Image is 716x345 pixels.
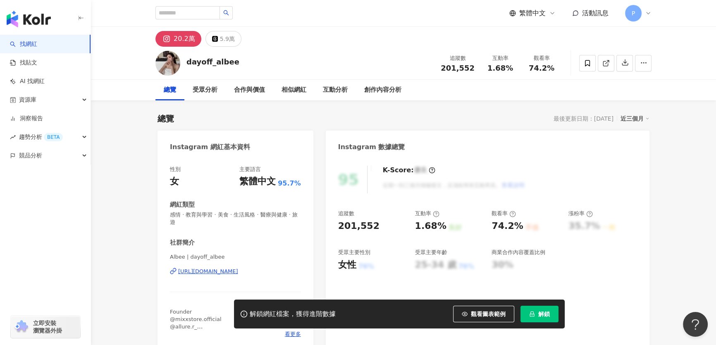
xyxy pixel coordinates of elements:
div: 社群簡介 [170,238,195,247]
div: BETA [44,133,63,141]
button: 5.9萬 [205,31,241,47]
div: 解鎖網紅檔案，獲得進階數據 [250,310,336,319]
span: search [223,10,229,16]
a: [URL][DOMAIN_NAME] [170,268,301,275]
div: 創作內容分析 [364,85,401,95]
span: 觀看圖表範例 [471,311,506,317]
div: 合作與價值 [234,85,265,95]
div: 互動率 [484,54,516,62]
span: 資源庫 [19,90,36,109]
span: 感情 · 教育與學習 · 美食 · 生活風格 · 醫療與健康 · 旅遊 [170,211,301,226]
div: 受眾分析 [193,85,217,95]
div: 追蹤數 [441,54,475,62]
div: 總覽 [158,113,174,124]
span: 趨勢分析 [19,128,63,146]
div: 女性 [338,259,356,271]
div: 最後更新日期：[DATE] [554,115,613,122]
div: 觀看率 [526,54,557,62]
span: 1.68% [487,64,513,72]
span: lock [529,311,535,317]
span: 201,552 [441,64,475,72]
span: rise [10,134,16,140]
a: AI 找網紅 [10,77,45,86]
div: Instagram 網紅基本資料 [170,143,250,152]
span: 立即安裝 瀏覽器外掛 [33,319,62,334]
div: 1.68% [415,220,446,233]
div: 女 [170,175,179,188]
div: 近三個月 [621,113,649,124]
a: 找貼文 [10,59,37,67]
div: Instagram 數據總覽 [338,143,405,152]
div: 觀看率 [492,210,516,217]
span: 繁體中文 [519,9,546,18]
span: 74.2% [529,64,554,72]
div: 74.2% [492,220,523,233]
div: dayoff_albee [186,57,239,67]
span: 看更多 [285,331,301,338]
div: 受眾主要性別 [338,249,370,256]
div: 追蹤數 [338,210,354,217]
button: 觀看圖表範例 [453,306,514,322]
div: 網紅類型 [170,200,195,209]
div: 互動分析 [323,85,348,95]
div: 繁體中文 [239,175,276,188]
button: 解鎖 [520,306,558,322]
button: 20.2萬 [155,31,201,47]
span: 解鎖 [538,311,550,317]
img: logo [7,11,51,27]
img: chrome extension [13,320,29,333]
span: Albee | dayoff_albee [170,253,301,261]
a: search找網紅 [10,40,37,48]
img: KOL Avatar [155,51,180,76]
div: 漲粉率 [568,210,593,217]
div: 受眾主要年齡 [415,249,447,256]
div: 商業合作內容覆蓋比例 [492,249,545,256]
span: 95.7% [278,179,301,188]
span: P [632,9,635,18]
div: 主要語言 [239,166,261,173]
div: [URL][DOMAIN_NAME] [178,268,238,275]
span: 競品分析 [19,146,42,165]
a: chrome extension立即安裝 瀏覽器外掛 [11,316,80,338]
div: 201,552 [338,220,379,233]
span: 活動訊息 [582,9,609,17]
div: 5.9萬 [220,33,235,45]
div: 互動率 [415,210,439,217]
a: 洞察報告 [10,114,43,123]
div: K-Score : [383,166,435,175]
div: 20.2萬 [174,33,195,45]
div: 總覽 [164,85,176,95]
div: 性別 [170,166,181,173]
div: 相似網紅 [282,85,306,95]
